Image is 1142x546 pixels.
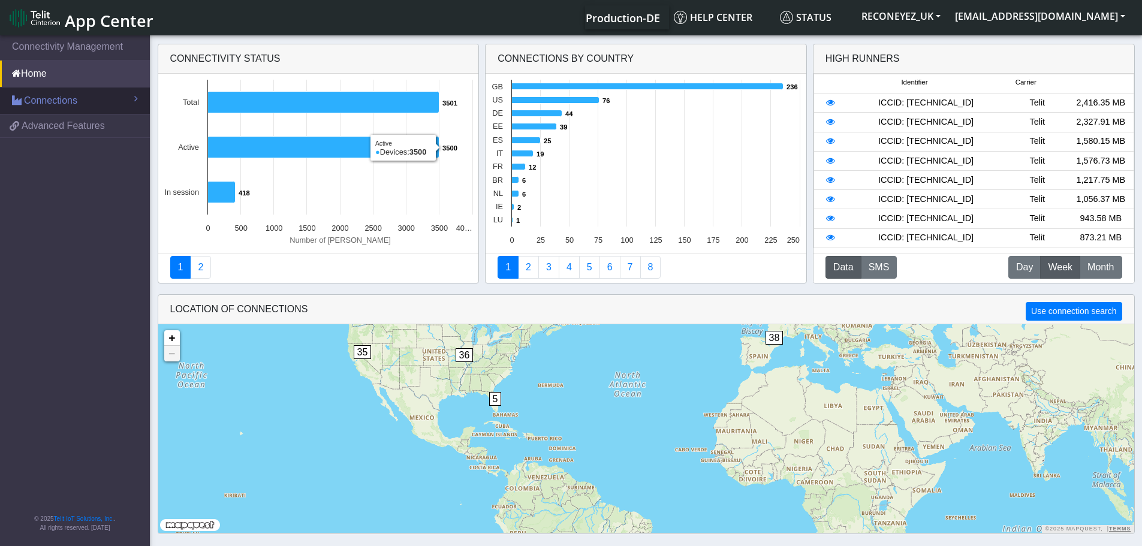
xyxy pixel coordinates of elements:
span: 36 [456,348,474,362]
div: Telit [1005,231,1069,245]
div: Telit [1005,174,1069,187]
div: 1,056.37 MB [1069,193,1132,206]
text: Total [182,98,198,107]
text: NL [493,189,503,198]
text: 1 [516,217,520,224]
text: 1500 [299,224,315,233]
div: 1,580.15 MB [1069,135,1132,148]
text: 39 [560,123,567,131]
a: Terms [1109,526,1131,532]
text: Active [178,143,199,152]
div: Telit [1005,116,1069,129]
div: High Runners [825,52,900,66]
text: 1000 [266,224,282,233]
div: ICCID: [TECHNICAL_ID] [846,212,1005,225]
text: 3500 [430,224,447,233]
div: ICCID: [TECHNICAL_ID] [846,96,1005,110]
span: Connections [24,93,77,108]
div: Connections By Country [486,44,806,74]
text: 3000 [397,224,414,233]
a: Connectivity status [170,256,191,279]
text: 76 [602,97,610,104]
a: Usage per Country [538,256,559,279]
text: 6 [522,191,526,198]
text: GB [492,82,504,91]
div: ICCID: [TECHNICAL_ID] [846,116,1005,129]
div: Telit [1005,135,1069,148]
div: Telit [1005,193,1069,206]
a: Help center [669,5,775,29]
text: 175 [707,236,719,245]
text: US [492,95,503,104]
text: 418 [239,189,250,197]
text: 3501 [442,99,457,107]
text: 2 [517,204,521,211]
button: SMS [861,256,897,279]
button: Month [1080,256,1122,279]
button: Day [1008,256,1041,279]
span: Advanced Features [22,119,105,133]
text: DE [492,108,503,117]
text: FR [493,162,503,171]
div: LOCATION OF CONNECTIONS [158,295,1134,324]
div: 1,576.73 MB [1069,155,1132,168]
text: LU [493,215,503,224]
text: 40… [456,224,472,233]
div: 873.21 MB [1069,231,1132,245]
a: Status [775,5,854,29]
button: [EMAIL_ADDRESS][DOMAIN_NAME] [948,5,1132,27]
a: Zoom out [164,346,180,361]
text: 125 [649,236,662,245]
text: In session [164,188,199,197]
span: Month [1087,260,1114,274]
nav: Summary paging [498,256,794,279]
text: 3500 [442,144,457,152]
a: Not Connected for 30 days [640,256,661,279]
text: 100 [620,236,633,245]
span: Week [1048,260,1072,274]
span: Identifier [901,77,927,88]
text: 250 [787,236,800,245]
a: Usage by Carrier [579,256,600,279]
text: 75 [594,236,602,245]
text: IE [496,202,503,211]
div: ICCID: [TECHNICAL_ID] [846,155,1005,168]
text: 12 [529,164,536,171]
text: ES [493,135,503,144]
text: EE [493,122,503,131]
div: ICCID: [TECHNICAL_ID] [846,231,1005,245]
text: 0 [510,236,514,245]
text: 25 [544,137,551,144]
a: App Center [10,5,152,31]
text: 50 [565,236,574,245]
div: ©2025 MapQuest, | [1042,525,1134,533]
text: 2000 [332,224,348,233]
a: Telit IoT Solutions, Inc. [54,515,114,522]
button: Use connection search [1026,302,1122,321]
span: Carrier [1016,77,1036,88]
div: 943.58 MB [1069,212,1132,225]
span: 35 [354,345,372,359]
div: Telit [1005,155,1069,168]
a: Carrier [518,256,539,279]
span: Help center [674,11,752,24]
img: status.svg [780,11,793,24]
img: logo-telit-cinterion-gw-new.png [10,8,60,28]
a: 14 Days Trend [599,256,620,279]
text: BR [492,176,503,185]
div: Connectivity status [158,44,479,74]
text: IT [496,149,504,158]
div: 2,327.91 MB [1069,116,1132,129]
a: Your current platform instance [585,5,659,29]
a: Deployment status [190,256,211,279]
button: RECONEYEZ_UK [854,5,948,27]
div: Telit [1005,96,1069,110]
text: 236 [787,83,798,91]
div: ICCID: [TECHNICAL_ID] [846,193,1005,206]
img: knowledge.svg [674,11,687,24]
a: Connections By Country [498,256,519,279]
a: Connections By Carrier [559,256,580,279]
a: Zoom in [164,330,180,346]
nav: Summary paging [170,256,467,279]
div: Telit [1005,212,1069,225]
